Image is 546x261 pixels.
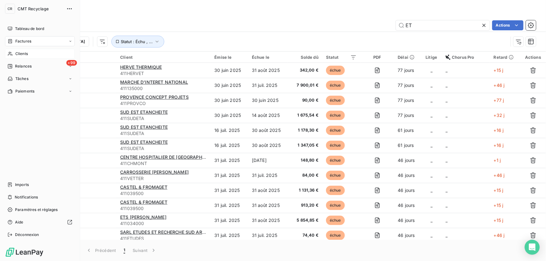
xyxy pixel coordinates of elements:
td: 77 jours [394,93,421,108]
span: CASTEL & FROMAGET [120,184,167,190]
span: Imports [15,182,29,188]
td: 30 juin 2025 [211,93,248,108]
span: 411SUDETA [120,130,207,137]
button: 1 [120,244,129,257]
span: 1 675,54 € [292,112,319,118]
span: Aide [15,219,23,225]
span: 411SUDETA [120,115,207,122]
span: Tâches [15,76,28,82]
input: Rechercher [396,20,490,30]
span: +46 j [494,83,505,88]
span: _ [446,68,447,73]
span: Relances [15,63,32,69]
span: Factures [15,38,31,44]
div: Client [120,55,207,60]
span: CASTEL & FROMAGET [120,199,167,205]
div: Chorus Pro [446,55,486,60]
span: 74,40 € [292,232,319,238]
td: 46 jours [394,153,421,168]
span: _ [446,158,447,163]
span: échue [326,171,345,180]
a: Aide [5,217,75,227]
span: _ [431,68,432,73]
td: 30 août 2025 [248,123,288,138]
div: Open Intercom Messenger [525,240,540,255]
span: 7 900,01 € [292,82,319,88]
span: _ [431,158,432,163]
td: 30 août 2025 [248,138,288,153]
span: SUD EST ETANCHEITE [120,124,168,130]
span: +46 j [494,173,505,178]
span: 90,00 € [292,97,319,103]
span: SARL ETUDES ET RECHERCHE SUD ARTIFICE [120,229,216,235]
span: Notifications [15,194,38,200]
td: 30 juin 2025 [248,93,288,108]
span: +1 j [494,158,501,163]
td: 31 juil. 2025 [211,228,248,243]
span: _ [431,113,432,118]
span: Paramètres et réglages [15,207,58,213]
span: +77 j [494,98,504,103]
span: Clients [15,51,28,57]
div: Solde dû [292,55,319,60]
span: Déconnexion [15,232,39,238]
span: Paiements [15,88,34,94]
span: _ [431,218,432,223]
span: +16 j [494,143,504,148]
span: SUD EST ETANCHEITE [120,109,168,115]
span: 411PROVCO [120,100,207,107]
td: 61 jours [394,123,421,138]
span: 411CHMONT [120,160,207,167]
span: échue [326,201,345,210]
span: +15 j [494,218,503,223]
td: 31 juil. 2025 [211,213,248,228]
td: 31 juil. 2025 [211,168,248,183]
span: _ [446,128,447,133]
td: 77 jours [394,63,421,78]
span: _ [446,218,447,223]
img: Logo LeanPay [5,247,44,257]
span: échue [326,126,345,135]
div: Litige [425,55,438,60]
button: Précédent [82,244,120,257]
span: échue [326,216,345,225]
span: 411HERVET [120,70,207,77]
div: Émise le [214,55,244,60]
span: 1 178,30 € [292,127,319,133]
span: _ [431,173,432,178]
span: 411ETUDES [120,235,207,242]
span: _ [431,143,432,148]
span: échue [326,81,345,90]
span: _ [446,233,447,238]
span: HERVE THERMIQUE [120,64,162,70]
td: [DATE] [248,153,288,168]
td: 31 juil. 2025 [211,153,248,168]
span: 411VETTER [120,175,207,182]
td: 30 juin 2025 [211,63,248,78]
span: +16 j [494,128,504,133]
span: PROVENCE CONCEPT PROJETS [120,94,189,100]
span: _ [446,113,447,118]
span: +32 j [494,113,505,118]
span: échue [326,66,345,75]
div: Statut [326,55,357,60]
td: 31 juil. 2025 [248,168,288,183]
div: Échue le [252,55,284,60]
span: _ [431,203,432,208]
span: échue [326,96,345,105]
td: 46 jours [394,213,421,228]
div: Actions [524,55,542,60]
span: 913,20 € [292,202,319,208]
span: 411135000 [120,85,207,92]
td: 30 juin 2025 [211,108,248,123]
span: _ [446,83,447,88]
span: 84,00 € [292,172,319,178]
td: 31 juil. 2025 [211,198,248,213]
td: 31 juil. 2025 [211,183,248,198]
span: _ [431,83,432,88]
td: 16 juil. 2025 [211,138,248,153]
td: 31 juil. 2025 [248,228,288,243]
span: 411SUDETA [120,145,207,152]
button: Statut : Échu , ... [111,36,164,48]
span: MARCHE D'INTERET NATIONAL [120,79,188,85]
